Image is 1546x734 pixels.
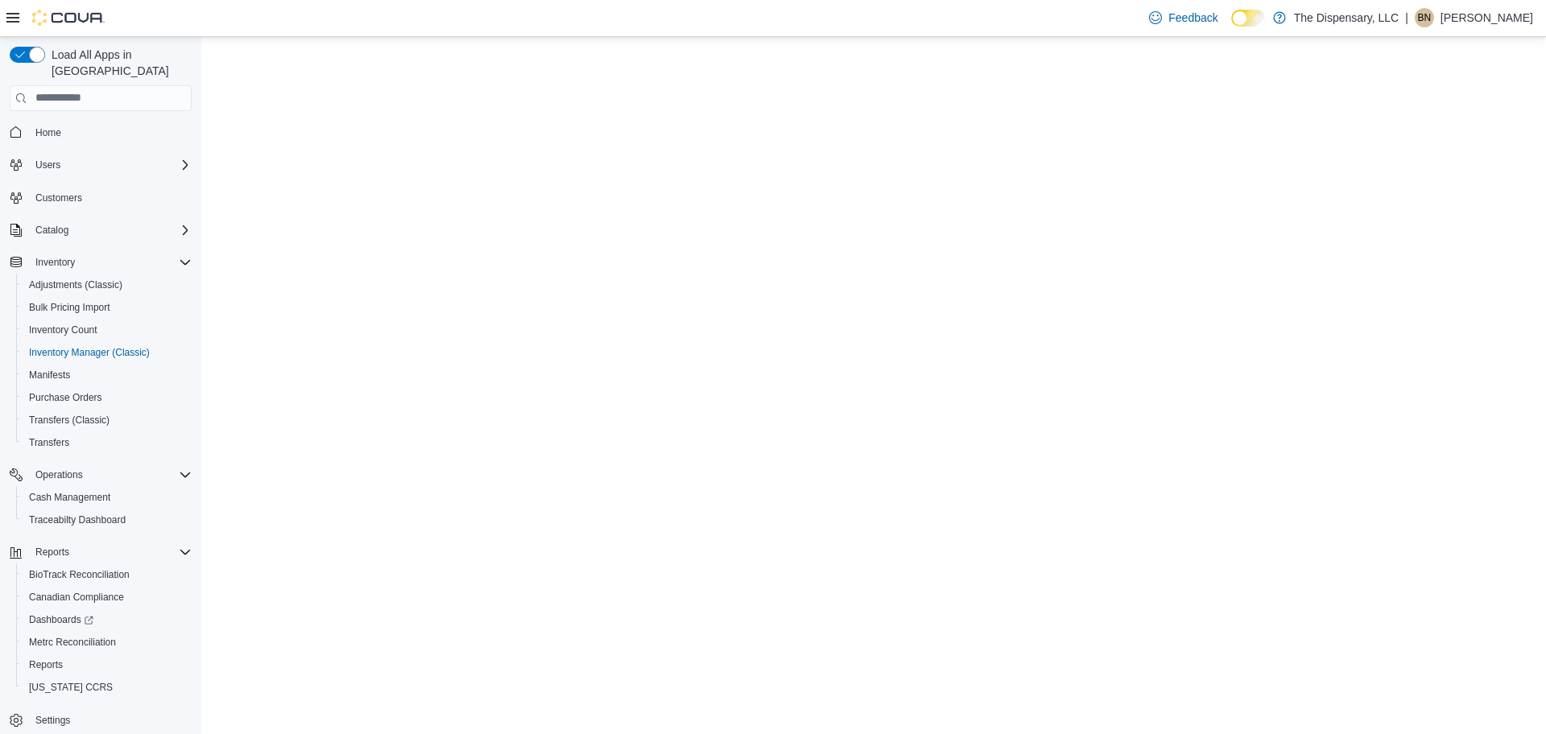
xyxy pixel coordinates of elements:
span: Transfers (Classic) [23,410,192,430]
span: Settings [29,710,192,730]
button: Operations [29,465,89,485]
button: [US_STATE] CCRS [16,676,198,699]
button: Inventory [3,251,198,274]
span: Manifests [23,365,192,385]
span: Metrc Reconciliation [29,636,116,649]
span: Users [29,155,192,175]
button: Users [29,155,67,175]
span: Dashboards [29,613,93,626]
p: The Dispensary, LLC [1294,8,1399,27]
a: Bulk Pricing Import [23,298,117,317]
button: Metrc Reconciliation [16,631,198,654]
span: Inventory Count [29,324,97,336]
button: Adjustments (Classic) [16,274,198,296]
a: Purchase Orders [23,388,109,407]
span: Inventory Manager (Classic) [29,346,150,359]
a: Canadian Compliance [23,588,130,607]
span: Reports [29,658,63,671]
button: Canadian Compliance [16,586,198,608]
a: Manifests [23,365,76,385]
span: Users [35,159,60,171]
span: Inventory Manager (Classic) [23,343,192,362]
span: Manifests [29,369,70,381]
span: Home [35,126,61,139]
button: Inventory Manager (Classic) [16,341,198,364]
a: Dashboards [16,608,198,631]
span: Catalog [29,221,192,240]
a: Settings [29,711,76,730]
span: Cash Management [23,488,192,507]
span: Reports [29,542,192,562]
button: Customers [3,186,198,209]
button: BioTrack Reconciliation [16,563,198,586]
span: BioTrack Reconciliation [23,565,192,584]
button: Bulk Pricing Import [16,296,198,319]
button: Traceabilty Dashboard [16,509,198,531]
button: Operations [3,464,198,486]
span: Inventory [35,256,75,269]
span: Washington CCRS [23,678,192,697]
button: Reports [29,542,76,562]
a: [US_STATE] CCRS [23,678,119,697]
button: Settings [3,708,198,732]
button: Reports [16,654,198,676]
button: Catalog [29,221,75,240]
button: Cash Management [16,486,198,509]
span: BioTrack Reconciliation [29,568,130,581]
span: Adjustments (Classic) [29,278,122,291]
span: Reports [23,655,192,674]
span: Inventory Count [23,320,192,340]
a: Dashboards [23,610,100,629]
span: Dashboards [23,610,192,629]
div: Benjamin Nichols [1415,8,1434,27]
span: Bulk Pricing Import [23,298,192,317]
a: Adjustments (Classic) [23,275,129,295]
span: Inventory [29,253,192,272]
span: Home [29,122,192,142]
span: Catalog [35,224,68,237]
span: Traceabilty Dashboard [29,513,126,526]
span: Feedback [1168,10,1217,26]
input: Dark Mode [1231,10,1265,27]
span: Canadian Compliance [23,588,192,607]
a: BioTrack Reconciliation [23,565,136,584]
span: Metrc Reconciliation [23,633,192,652]
a: Inventory Count [23,320,104,340]
button: Inventory [29,253,81,272]
span: Purchase Orders [29,391,102,404]
button: Users [3,154,198,176]
span: Operations [35,468,83,481]
span: Operations [29,465,192,485]
span: Reports [35,546,69,559]
a: Home [29,123,68,142]
button: Transfers [16,431,198,454]
span: Load All Apps in [GEOGRAPHIC_DATA] [45,47,192,79]
a: Metrc Reconciliation [23,633,122,652]
span: Cash Management [29,491,110,504]
span: Adjustments (Classic) [23,275,192,295]
button: Transfers (Classic) [16,409,198,431]
span: Transfers (Classic) [29,414,110,427]
img: Cova [32,10,105,26]
span: Traceabilty Dashboard [23,510,192,530]
a: Cash Management [23,488,117,507]
a: Reports [23,655,69,674]
button: Reports [3,541,198,563]
button: Home [3,121,198,144]
p: [PERSON_NAME] [1441,8,1533,27]
span: Customers [29,188,192,208]
button: Catalog [3,219,198,241]
span: BN [1418,8,1432,27]
span: Purchase Orders [23,388,192,407]
a: Customers [29,188,89,208]
a: Transfers [23,433,76,452]
button: Inventory Count [16,319,198,341]
a: Inventory Manager (Classic) [23,343,156,362]
button: Purchase Orders [16,386,198,409]
p: | [1405,8,1408,27]
a: Feedback [1143,2,1224,34]
a: Traceabilty Dashboard [23,510,132,530]
span: Transfers [23,433,192,452]
span: Canadian Compliance [29,591,124,604]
